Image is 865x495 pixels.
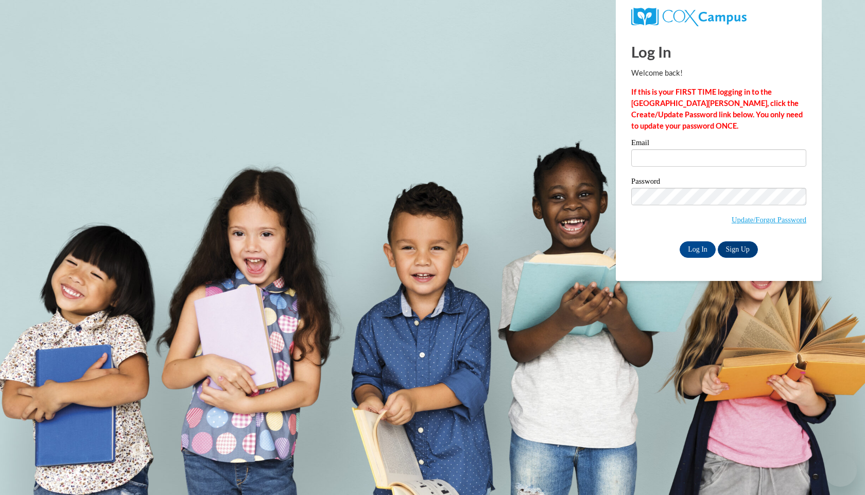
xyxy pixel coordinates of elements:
[718,241,758,258] a: Sign Up
[631,41,806,62] h1: Log In
[631,139,806,149] label: Email
[732,216,806,224] a: Update/Forgot Password
[631,87,803,130] strong: If this is your FIRST TIME logging in to the [GEOGRAPHIC_DATA][PERSON_NAME], click the Create/Upd...
[631,67,806,79] p: Welcome back!
[631,8,747,26] img: COX Campus
[631,178,806,188] label: Password
[631,8,806,26] a: COX Campus
[824,454,857,487] iframe: Button to launch messaging window
[680,241,716,258] input: Log In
